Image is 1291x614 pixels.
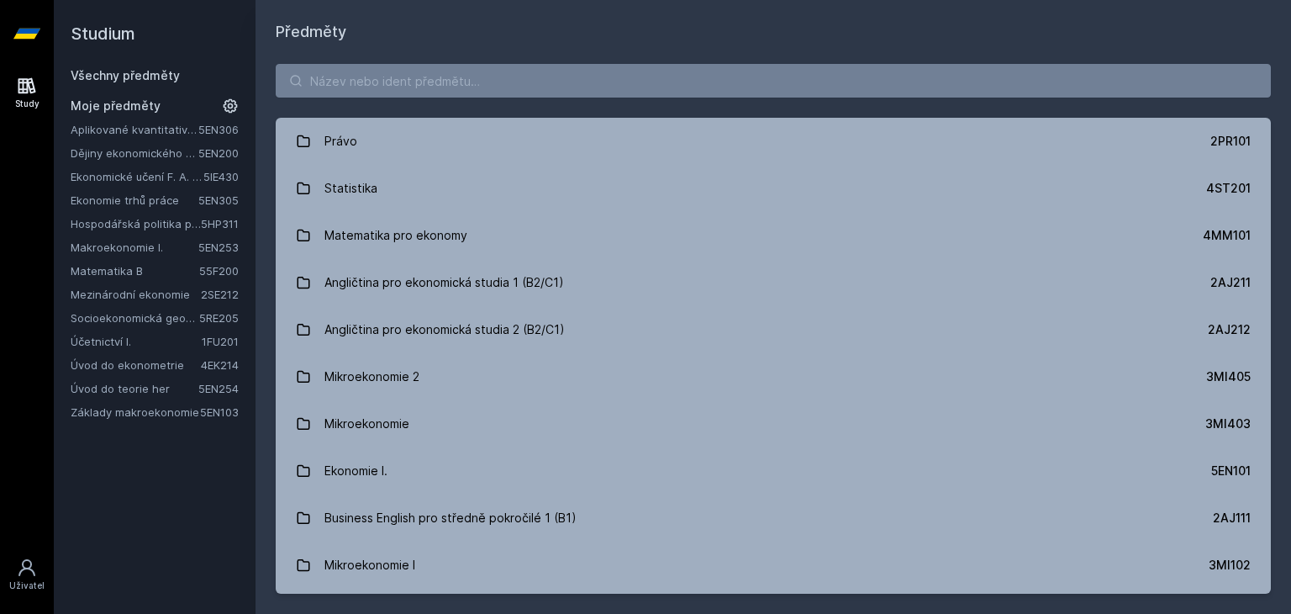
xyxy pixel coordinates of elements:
a: Úvod do teorie her [71,380,198,397]
a: 5EN306 [198,123,239,136]
div: 3MI403 [1205,416,1251,432]
a: Základy makroekonomie [71,404,200,421]
a: Angličtina pro ekonomická studia 2 (B2/C1) 2AJ212 [276,306,1271,353]
div: Business English pro středně pokročilé 1 (B1) [324,501,577,535]
a: Účetnictví I. [71,333,202,350]
div: Ekonomie I. [324,454,387,488]
a: 5EN305 [198,193,239,207]
a: 2SE212 [201,288,239,301]
span: Moje předměty [71,98,161,114]
div: 5EN101 [1211,463,1251,479]
a: Ekonomie I. 5EN101 [276,447,1271,495]
div: Angličtina pro ekonomická studia 2 (B2/C1) [324,313,565,347]
div: Study [15,98,40,110]
a: 55F200 [199,264,239,278]
div: 3MI405 [1206,368,1251,385]
a: 5EN200 [198,146,239,160]
a: Uživatel [3,549,50,601]
a: Hospodářská politika pro země bohaté na přírodní zdroje [71,215,201,232]
h1: Předměty [276,20,1271,44]
a: Socioekonomická geografie [71,310,199,326]
div: 3MI102 [1209,557,1251,574]
div: 2AJ111 [1213,510,1251,527]
a: 5EN103 [200,405,239,419]
div: Angličtina pro ekonomická studia 1 (B2/C1) [324,266,564,299]
a: 5EN254 [198,382,239,395]
a: Matematika pro ekonomy 4MM101 [276,212,1271,259]
a: Právo 2PR101 [276,118,1271,165]
div: 2AJ212 [1208,321,1251,338]
div: 4ST201 [1206,180,1251,197]
a: Úvod do ekonometrie [71,357,201,373]
a: Dějiny ekonomického myšlení [71,145,198,161]
a: 5HP311 [201,217,239,230]
a: Study [3,67,50,119]
div: 4MM101 [1203,227,1251,244]
div: Právo [324,124,357,158]
div: Mikroekonomie [324,407,409,441]
div: Mikroekonomie I [324,548,415,582]
a: Ekonomie trhů práce [71,192,198,209]
a: Matematika B [71,262,199,279]
div: Mikroekonomie 2 [324,360,419,394]
a: 4EK214 [201,358,239,372]
a: Všechny předměty [71,68,180,82]
a: Mikroekonomie 2 3MI405 [276,353,1271,400]
div: Matematika pro ekonomy [324,219,467,252]
a: Ekonomické učení F. A. [GEOGRAPHIC_DATA] [71,168,203,185]
a: 5IE430 [203,170,239,183]
div: Uživatel [9,580,45,592]
a: Angličtina pro ekonomická studia 1 (B2/C1) 2AJ211 [276,259,1271,306]
a: Makroekonomie I. [71,239,198,256]
input: Název nebo ident předmětu… [276,64,1271,98]
a: Mikroekonomie I 3MI102 [276,542,1271,589]
a: 1FU201 [202,335,239,348]
a: Aplikované kvantitativní metody I [71,121,198,138]
a: Mezinárodní ekonomie [71,286,201,303]
div: Statistika [324,172,377,205]
a: 5EN253 [198,241,239,254]
div: 2AJ211 [1210,274,1251,291]
a: Business English pro středně pokročilé 1 (B1) 2AJ111 [276,495,1271,542]
div: 2PR101 [1210,133,1251,150]
a: 5RE205 [199,311,239,325]
a: Mikroekonomie 3MI403 [276,400,1271,447]
a: Statistika 4ST201 [276,165,1271,212]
